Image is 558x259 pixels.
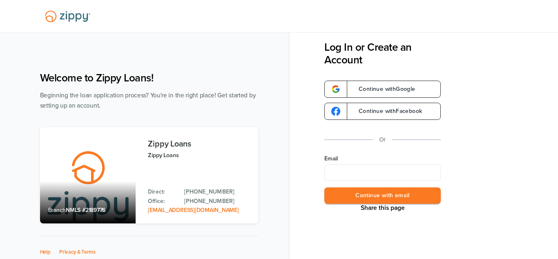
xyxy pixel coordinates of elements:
h1: Welcome to Zippy Loans! [40,72,258,84]
p: Office: [148,197,176,206]
h3: Log In or Create an Account [324,41,441,66]
p: Direct: [148,187,176,196]
a: google-logoContinue withFacebook [324,103,441,120]
span: Branch [48,207,66,214]
a: Privacy & Terms [59,249,96,255]
button: Continue with email [324,187,441,204]
p: Or [379,135,386,145]
span: Beginning the loan application process? You're in the right place! Get started by setting up an a... [40,92,256,109]
p: Zippy Loans [148,151,250,160]
img: google-logo [331,107,340,116]
a: google-logoContinue withGoogle [324,81,441,98]
a: Direct Phone: 512-975-2947 [184,187,250,196]
h3: Zippy Loans [148,140,250,149]
label: Email [324,155,441,163]
img: Lender Logo [40,7,95,26]
span: Continue with Google [350,86,415,92]
a: Help [40,249,51,255]
input: Email Address [324,164,441,181]
a: Email Address: zippyguide@zippymh.com [148,207,239,214]
span: NMLS #2189776 [66,207,105,214]
a: Office Phone: 512-975-2947 [184,197,250,206]
img: google-logo [331,85,340,94]
span: Continue with Facebook [350,108,422,114]
button: Share This Page [358,204,407,212]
